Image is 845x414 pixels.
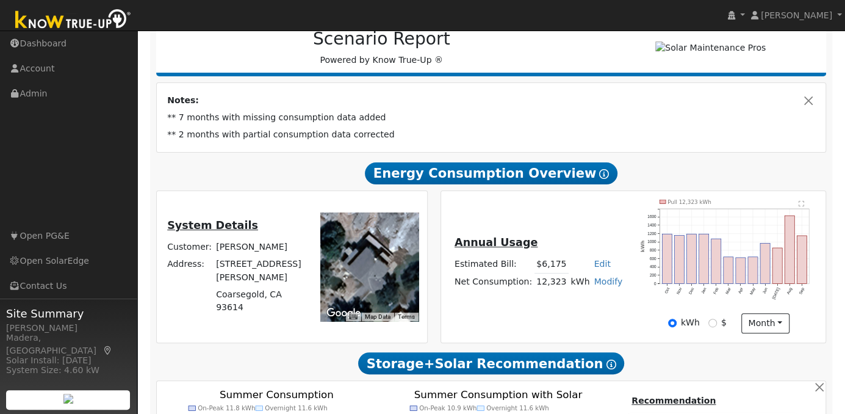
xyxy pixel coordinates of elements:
text: Overnight 11.6 kWh [265,405,327,412]
rect: onclick="" [772,248,782,284]
text: Overnight 11.6 kWh [486,405,548,412]
rect: onclick="" [686,234,696,284]
text:  [799,200,804,206]
text: On-Peak 10.9 kWh [419,405,476,412]
img: retrieve [63,394,73,404]
text: Mar [725,286,732,295]
input: $ [708,319,717,327]
text: 600 [650,256,656,260]
u: Annual Usage [455,236,538,249]
span: Site Summary [6,305,131,322]
text: Nov [675,286,683,295]
td: 12,323 [534,273,569,291]
a: Map [102,346,113,355]
u: System Details [167,219,258,231]
span: [PERSON_NAME] [761,10,832,20]
label: $ [721,316,727,329]
td: ** 2 months with partial consumption data corrected [165,126,818,143]
td: $6,175 [534,255,569,273]
text: Dec [688,286,695,295]
rect: onclick="" [760,243,770,283]
text: [DATE] [771,286,781,300]
strong: Notes: [167,95,199,105]
button: Keyboard shortcuts [349,313,358,321]
rect: onclick="" [724,256,733,283]
div: Solar Install: [DATE] [6,354,131,367]
text: May [749,286,757,296]
div: Powered by Know True-Up ® [162,29,601,67]
td: Customer: [165,239,214,256]
span: Energy Consumption Overview [365,162,617,184]
a: Terms (opens in new tab) [398,313,415,320]
td: ** 7 months with missing consumption data added [165,109,818,126]
td: kWh [569,273,592,291]
text: 400 [650,264,656,269]
input: kWh [668,319,677,327]
rect: onclick="" [748,256,758,283]
img: Know True-Up [9,7,137,34]
text: Summer Consumption with Solar [414,388,583,401]
img: Solar Maintenance Pros [655,42,766,54]
span: Storage+Solar Recommendation [358,352,624,374]
rect: onclick="" [662,234,672,284]
text: 200 [650,273,656,277]
td: Estimated Bill: [452,255,534,273]
rect: onclick="" [797,236,807,284]
div: System Size: 4.60 kW [6,364,131,377]
button: Close [802,94,815,107]
text: Aug [786,286,793,295]
text: 0 [654,281,656,285]
rect: onclick="" [785,216,794,284]
text: Summer Consumption [220,388,334,401]
label: kWh [681,316,700,329]
text: Apr [737,286,744,294]
rect: onclick="" [736,258,746,284]
text: Pull 12,323 kWh [667,198,711,205]
text: Jun [761,286,768,294]
text: Oct [664,286,671,294]
rect: onclick="" [699,234,708,284]
rect: onclick="" [711,239,721,284]
text: kWh [639,240,645,252]
a: Open this area in Google Maps (opens a new window) [323,305,364,321]
td: [STREET_ADDRESS][PERSON_NAME] [214,256,308,286]
text: Feb [712,286,719,294]
i: Show Help [599,169,609,179]
rect: onclick="" [674,235,684,283]
text: 1400 [647,223,656,227]
a: Modify [594,277,622,286]
td: [PERSON_NAME] [214,239,308,256]
text: Sep [798,286,805,295]
h2: Scenario Report [168,29,594,49]
text: On-Peak 11.8 kWh [198,405,255,412]
td: Coarsegold, CA 93614 [214,286,308,316]
u: Recommendation [631,396,716,405]
div: [PERSON_NAME] [6,322,131,335]
td: Address: [165,256,214,286]
div: Madera, [GEOGRAPHIC_DATA] [6,332,131,357]
img: Google [323,305,364,321]
button: Map Data [365,313,390,321]
text: 1000 [647,239,656,244]
text: Jan [700,286,707,294]
i: Show Help [606,360,616,369]
button: month [741,313,789,334]
a: Edit [594,259,610,269]
text: 1600 [647,214,656,219]
text: 1200 [647,231,656,235]
td: Net Consumption: [452,273,534,291]
text: 800 [650,248,656,252]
